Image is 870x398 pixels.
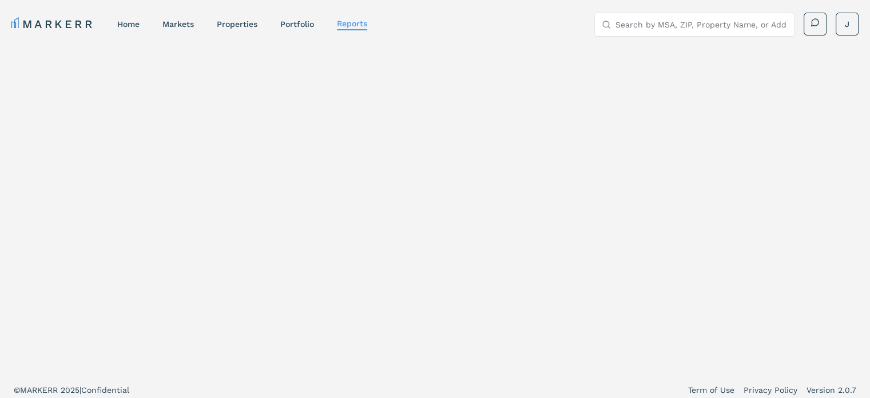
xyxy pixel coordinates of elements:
span: Confidential [81,385,129,395]
span: 2025 | [61,385,81,395]
a: reports [337,19,367,28]
a: home [117,19,140,29]
button: J [836,13,859,36]
a: Term of Use [688,384,734,396]
a: Version 2.0.7 [807,384,856,396]
a: properties [217,19,257,29]
a: markets [162,19,194,29]
a: Portfolio [280,19,314,29]
input: Search by MSA, ZIP, Property Name, or Address [615,13,787,36]
span: MARKERR [20,385,61,395]
a: MARKERR [11,16,94,32]
span: © [14,385,20,395]
a: Privacy Policy [744,384,797,396]
span: J [845,18,849,30]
